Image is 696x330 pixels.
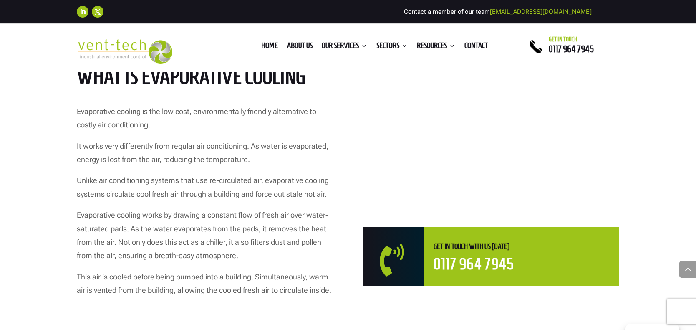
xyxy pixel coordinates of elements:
span: What is Evaporative Cooling [77,65,305,88]
a: Resources [417,43,455,52]
a: Follow on LinkedIn [77,6,88,18]
span: Get in touch [549,36,577,43]
a: Home [261,43,278,52]
span:  [380,244,427,277]
a: Sectors [376,43,408,52]
p: Evaporative cooling works by drawing a constant flow of fresh air over water-saturated pads. As t... [77,208,333,270]
p: This air is cooled before being pumped into a building. Simultaneously, warm air is vented from t... [77,270,333,297]
p: Evaporative cooling is the low cost, environmentally friendly alternative to costly air condition... [77,105,333,140]
a: [EMAIL_ADDRESS][DOMAIN_NAME] [490,8,592,15]
a: 0117 964 7945 [549,44,594,54]
p: It works very differently from regular air conditioning. As water is evaporated, energy is lost f... [77,140,333,174]
img: 2023-09-27T08_35_16.549ZVENT-TECH---Clear-background [77,39,172,64]
a: Contact [464,43,488,52]
span: Get in touch with us [DATE] [434,242,509,251]
a: 0117 964 7945 [434,256,514,273]
a: Follow on X [92,6,103,18]
span: Contact a member of our team [404,8,592,15]
iframe: Evaporative Cooling Unit [363,66,619,211]
a: Our Services [322,43,367,52]
a: About us [287,43,313,52]
p: Unlike air conditioning systems that use re-circulated air, evaporative cooling systems circulate... [77,174,333,208]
